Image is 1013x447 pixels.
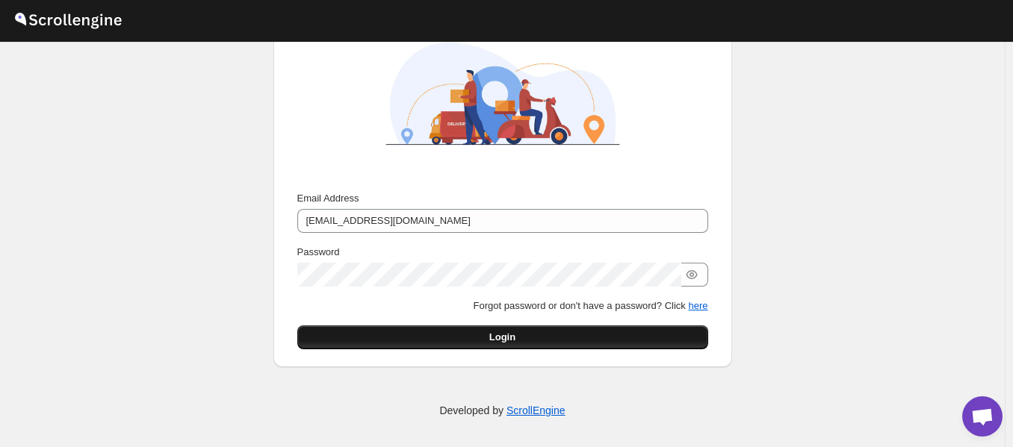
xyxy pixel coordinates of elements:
button: Login [297,325,708,349]
div: Açık sohbet [962,396,1003,437]
a: ScrollEngine [506,404,566,416]
p: Developed by [439,403,565,418]
button: here [688,300,707,311]
span: Password [297,246,340,257]
span: Login [489,330,515,345]
span: Email Address [297,193,359,204]
img: ScrollEngine [372,7,633,181]
p: Forgot password or don't have a password? Click [297,298,708,313]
